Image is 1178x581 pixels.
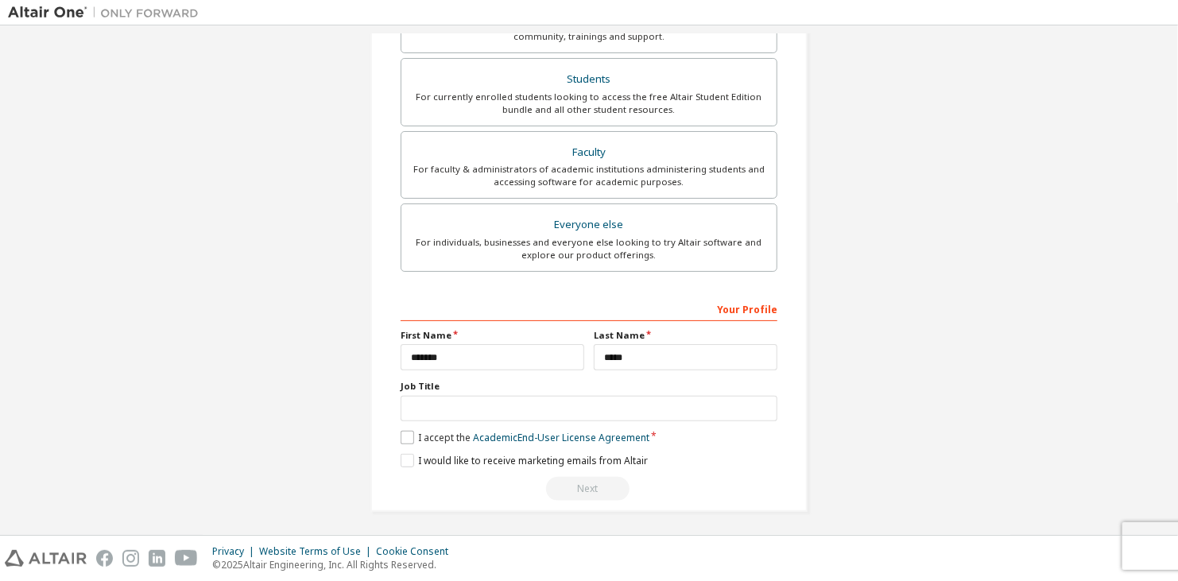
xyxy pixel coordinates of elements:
[175,550,198,567] img: youtube.svg
[259,545,376,558] div: Website Terms of Use
[401,296,777,321] div: Your Profile
[401,477,777,501] div: Read and acccept EULA to continue
[212,545,259,558] div: Privacy
[5,550,87,567] img: altair_logo.svg
[401,454,648,467] label: I would like to receive marketing emails from Altair
[411,236,767,261] div: For individuals, businesses and everyone else looking to try Altair software and explore our prod...
[212,558,458,571] p: © 2025 Altair Engineering, Inc. All Rights Reserved.
[401,329,584,342] label: First Name
[411,91,767,116] div: For currently enrolled students looking to access the free Altair Student Edition bundle and all ...
[411,68,767,91] div: Students
[401,431,649,444] label: I accept the
[96,550,113,567] img: facebook.svg
[594,329,777,342] label: Last Name
[411,214,767,236] div: Everyone else
[411,163,767,188] div: For faculty & administrators of academic institutions administering students and accessing softwa...
[149,550,165,567] img: linkedin.svg
[473,431,649,444] a: Academic End-User License Agreement
[376,545,458,558] div: Cookie Consent
[122,550,139,567] img: instagram.svg
[411,141,767,164] div: Faculty
[8,5,207,21] img: Altair One
[401,380,777,393] label: Job Title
